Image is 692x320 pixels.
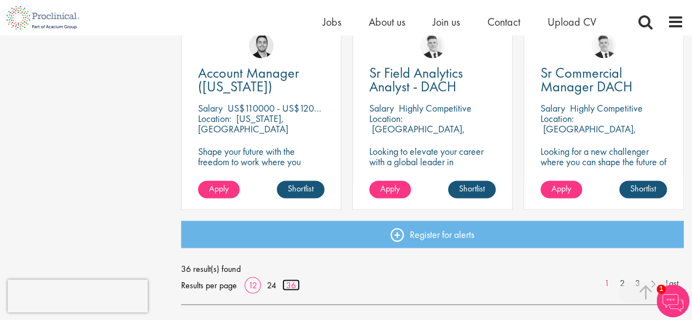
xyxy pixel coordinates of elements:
[380,183,400,194] span: Apply
[282,279,300,290] a: 36
[540,66,667,94] a: Sr Commercial Manager DACH
[570,102,643,114] p: Highly Competitive
[369,123,465,146] p: [GEOGRAPHIC_DATA], [GEOGRAPHIC_DATA]
[599,277,615,289] a: 1
[619,181,667,198] a: Shortlist
[249,33,274,58] img: Parker Jensen
[263,279,280,290] a: 24
[487,15,520,29] a: Contact
[540,146,667,177] p: Looking for a new challenger where you can shape the future of healthcare with your innovation?
[369,63,463,96] span: Sr Field Analytics Analyst - DACH
[420,33,445,58] img: Nicolas Daniel
[181,260,684,277] span: 36 result(s) found
[198,181,240,198] a: Apply
[630,277,646,289] a: 3
[548,15,596,29] a: Upload CV
[369,15,405,29] a: About us
[399,102,472,114] p: Highly Competitive
[228,102,372,114] p: US$110000 - US$120000 per annum
[369,181,411,198] a: Apply
[198,63,299,96] span: Account Manager ([US_STATE])
[181,277,237,293] span: Results per page
[323,15,341,29] a: Jobs
[540,112,574,125] span: Location:
[198,146,324,198] p: Shape your future with the freedom to work where you thrive! Join our client with this fully remo...
[614,277,630,289] a: 2
[369,66,496,94] a: Sr Field Analytics Analyst - DACH
[660,277,684,289] a: Last
[198,102,223,114] span: Salary
[369,102,394,114] span: Salary
[198,66,324,94] a: Account Manager ([US_STATE])
[433,15,460,29] a: Join us
[540,102,565,114] span: Salary
[245,279,261,290] a: 12
[591,33,616,58] img: Nicolas Daniel
[198,112,288,135] p: [US_STATE], [GEOGRAPHIC_DATA]
[540,63,632,96] span: Sr Commercial Manager DACH
[8,280,148,312] iframe: reCAPTCHA
[656,284,666,294] span: 1
[551,183,571,194] span: Apply
[448,181,496,198] a: Shortlist
[198,112,231,125] span: Location:
[209,183,229,194] span: Apply
[656,284,689,317] img: Chatbot
[540,181,582,198] a: Apply
[181,220,684,248] a: Register for alerts
[540,123,636,146] p: [GEOGRAPHIC_DATA], [GEOGRAPHIC_DATA]
[369,146,496,219] p: Looking to elevate your career with a global leader in [MEDICAL_DATA] care? Join a pioneering med...
[369,112,403,125] span: Location:
[277,181,324,198] a: Shortlist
